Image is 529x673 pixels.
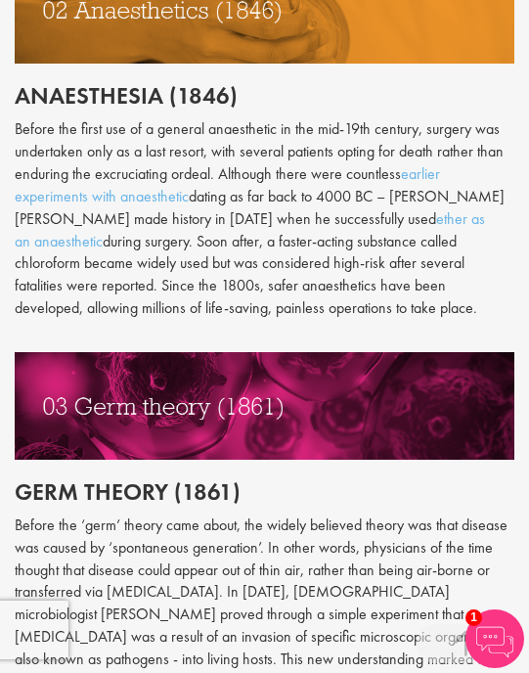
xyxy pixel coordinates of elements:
a: earlier experiments with anaesthetic [15,163,440,206]
p: Before the first use of a general anaesthetic in the mid-19th century, surgery was undertaken onl... [15,118,514,320]
img: Chatbot [465,609,524,668]
img: germ theory [15,352,514,460]
h2: Germ theory (1861) [15,479,514,505]
span: 1 [465,609,482,626]
h2: Anaesthesia (1846) [15,83,514,109]
a: ether as an anaesthetic [15,208,485,251]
